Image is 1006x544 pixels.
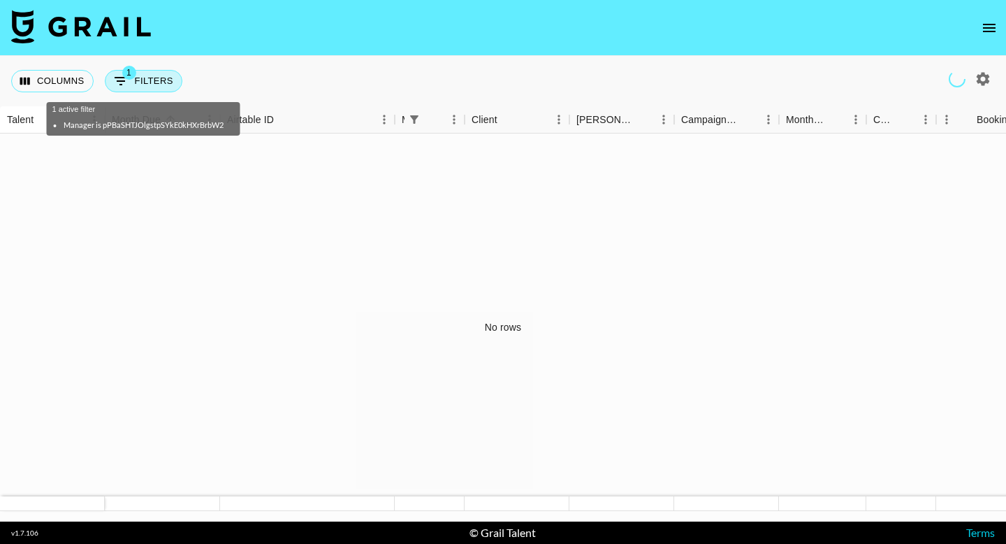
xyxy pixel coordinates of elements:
div: 1 active filter [52,105,235,130]
img: Grail Talent [11,10,151,43]
button: Menu [758,109,779,130]
button: Sort [497,110,517,129]
button: Sort [957,110,977,129]
button: Sort [826,110,845,129]
button: Select columns [11,70,94,92]
button: Menu [653,109,674,130]
div: [PERSON_NAME] [576,106,634,134]
div: Month Due [779,106,866,134]
button: Menu [915,109,936,130]
div: Month Due [786,106,826,134]
span: Refreshing users, talent, clients, campaigns, managers... [949,71,965,87]
button: Show filters [404,110,424,129]
div: Currency [866,106,936,134]
div: Client [465,106,569,134]
div: Campaign (Type) [674,106,779,134]
button: Show filters [105,70,182,92]
div: 1 active filter [404,110,424,129]
li: Manager is pPBaSHTJOlgstpSYkE0kHXrBrbW2 [64,120,224,130]
div: Airtable ID [227,106,274,134]
div: Client [472,106,497,134]
button: Menu [936,109,957,130]
button: Sort [34,110,53,130]
button: Sort [738,110,758,129]
div: Manager [402,106,404,134]
div: Currency [873,106,896,134]
button: Menu [548,109,569,130]
button: Menu [444,109,465,130]
button: Menu [374,109,395,130]
button: open drawer [975,14,1003,42]
div: Booker [569,106,674,134]
button: Menu [845,109,866,130]
div: Campaign (Type) [681,106,738,134]
div: Manager [395,106,465,134]
a: Terms [966,526,995,539]
div: Airtable ID [220,106,395,134]
button: Sort [634,110,653,129]
span: 1 [122,66,136,80]
button: Sort [424,110,444,129]
div: Talent [7,106,34,134]
div: © Grail Talent [469,526,536,540]
button: Sort [896,110,915,129]
div: v 1.7.106 [11,529,38,538]
button: Sort [274,110,293,129]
